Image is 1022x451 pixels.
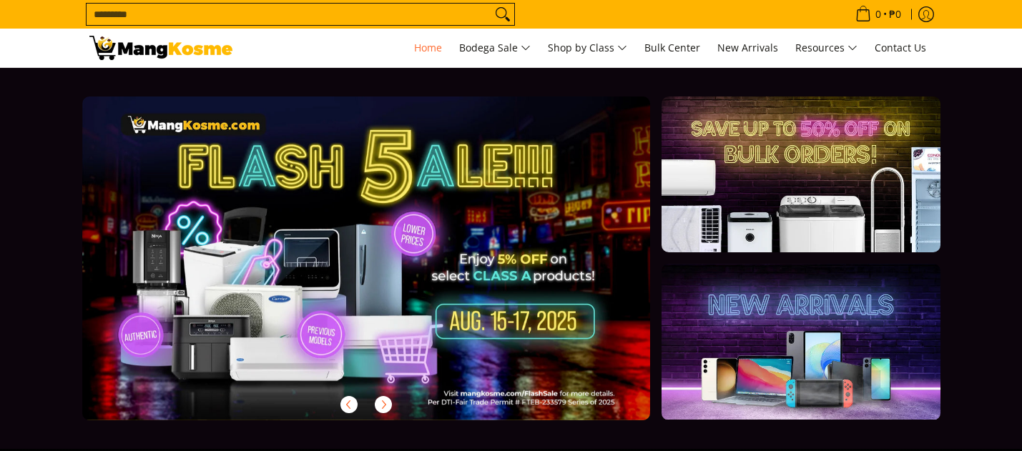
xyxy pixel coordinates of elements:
a: Bodega Sale [452,29,538,67]
img: Mang Kosme: Your Home Appliances Warehouse Sale Partner! [89,36,232,60]
span: Resources [795,39,858,57]
button: Search [491,4,514,25]
span: Bulk Center [644,41,700,54]
a: Home [407,29,449,67]
span: Bodega Sale [459,39,531,57]
span: New Arrivals [717,41,778,54]
a: Contact Us [868,29,933,67]
span: 0 [873,9,883,19]
a: Bulk Center [637,29,707,67]
a: Shop by Class [541,29,634,67]
span: Shop by Class [548,39,627,57]
button: Previous [333,389,365,420]
a: New Arrivals [710,29,785,67]
span: ₱0 [887,9,903,19]
span: Contact Us [875,41,926,54]
a: Resources [788,29,865,67]
button: Next [368,389,399,420]
span: Home [414,41,442,54]
nav: Main Menu [247,29,933,67]
span: • [851,6,905,22]
a: More [82,96,697,443]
